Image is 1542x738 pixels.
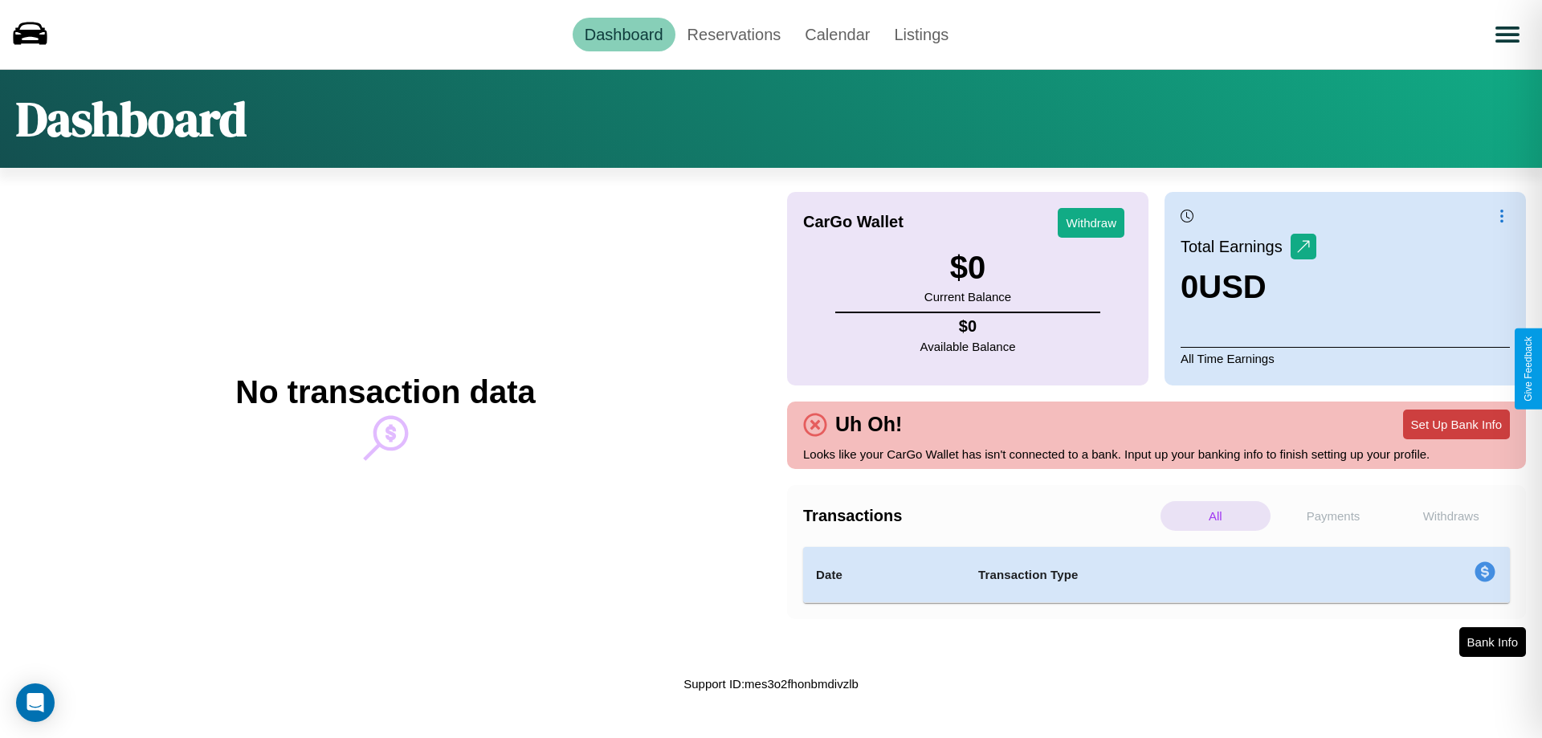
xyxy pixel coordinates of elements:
[683,673,859,695] p: Support ID: mes3o2fhonbmdivzlb
[16,86,247,152] h1: Dashboard
[978,565,1343,585] h4: Transaction Type
[1403,410,1510,439] button: Set Up Bank Info
[827,413,910,436] h4: Uh Oh!
[803,443,1510,465] p: Looks like your CarGo Wallet has isn't connected to a bank. Input up your banking info to finish ...
[793,18,882,51] a: Calendar
[1181,347,1510,369] p: All Time Earnings
[920,336,1016,357] p: Available Balance
[803,507,1156,525] h4: Transactions
[1181,269,1316,305] h3: 0 USD
[924,250,1011,286] h3: $ 0
[882,18,961,51] a: Listings
[1523,336,1534,402] div: Give Feedback
[1058,208,1124,238] button: Withdraw
[16,683,55,722] div: Open Intercom Messenger
[803,213,904,231] h4: CarGo Wallet
[573,18,675,51] a: Dashboard
[1279,501,1389,531] p: Payments
[816,565,953,585] h4: Date
[1161,501,1271,531] p: All
[803,547,1510,603] table: simple table
[235,374,535,410] h2: No transaction data
[1485,12,1530,57] button: Open menu
[1181,232,1291,261] p: Total Earnings
[1396,501,1506,531] p: Withdraws
[924,286,1011,308] p: Current Balance
[920,317,1016,336] h4: $ 0
[675,18,793,51] a: Reservations
[1459,627,1526,657] button: Bank Info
